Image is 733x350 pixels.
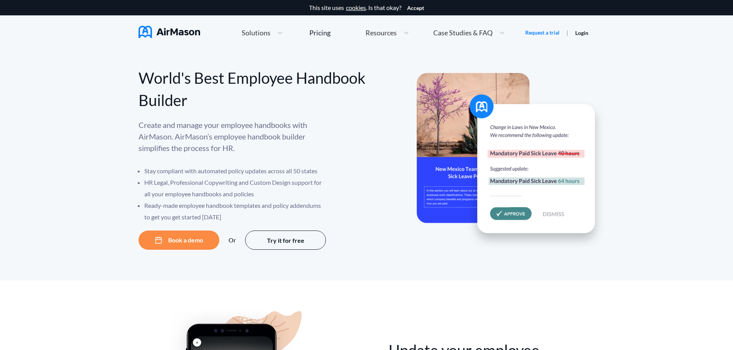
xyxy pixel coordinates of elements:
span: Solutions [242,29,270,36]
span: Resources [366,29,397,36]
span: Case Studies & FAQ [433,29,493,36]
button: Book a demo [139,231,219,250]
img: AirMason Logo [139,26,200,38]
li: HR Legal, Professional Copywriting and Custom Design support for all your employee handbooks and ... [144,177,327,200]
div: Or [229,237,236,244]
li: Stay compliant with automated policy updates across all 50 states [144,165,327,177]
li: Ready-made employee handbook templates and policy addendums to get you get started [DATE] [144,200,327,223]
div: World's Best Employee Handbook Builder [139,67,367,111]
a: Login [575,30,588,36]
button: Try it for free [245,231,326,250]
span: | [566,29,568,36]
div: Pricing [309,29,331,36]
img: hero-banner [417,73,605,249]
a: Request a trial [525,29,559,36]
button: Accept cookies [407,5,424,11]
a: cookies [346,4,366,11]
p: Create and manage your employee handbooks with AirMason. AirMason’s employee handbook builder sim... [139,119,327,154]
a: Pricing [309,26,331,40]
